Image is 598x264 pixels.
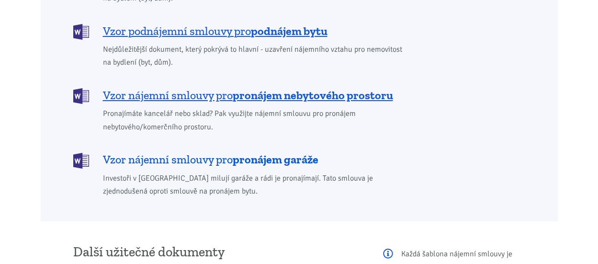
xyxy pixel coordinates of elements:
span: Investoři v [GEOGRAPHIC_DATA] milují garáže a rádi je pronajímají. Tato smlouva je zjednodušená o... [103,172,409,198]
span: Vzor podnájemní smlouvy pro [103,23,327,39]
a: Vzor nájemní smlouvy propronájem garáže [73,152,409,168]
img: DOCX (Word) [73,153,89,169]
a: Vzor podnájemní smlouvy propodnájem bytu [73,23,409,39]
b: podnájem bytu [251,24,327,38]
span: Vzor nájemní smlouvy pro [103,152,318,167]
b: pronájem garáže [233,152,318,166]
img: DOCX (Word) [73,24,89,40]
span: Vzor nájemní smlouvy pro [103,88,393,103]
a: Vzor nájemní smlouvy propronájem nebytového prostoru [73,87,409,103]
span: Nejdůležitější dokument, který pokrývá to hlavní - uzavření nájemního vztahu pro nemovitost na by... [103,43,409,69]
span: Pronajímáte kancelář nebo sklad? Pak využijte nájemní smlouvu pro pronájem nebytového/komerčního ... [103,107,409,133]
h3: Další užitečné dokumenty [73,245,370,259]
img: DOCX (Word) [73,88,89,104]
b: pronájem nebytového prostoru [233,88,393,102]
